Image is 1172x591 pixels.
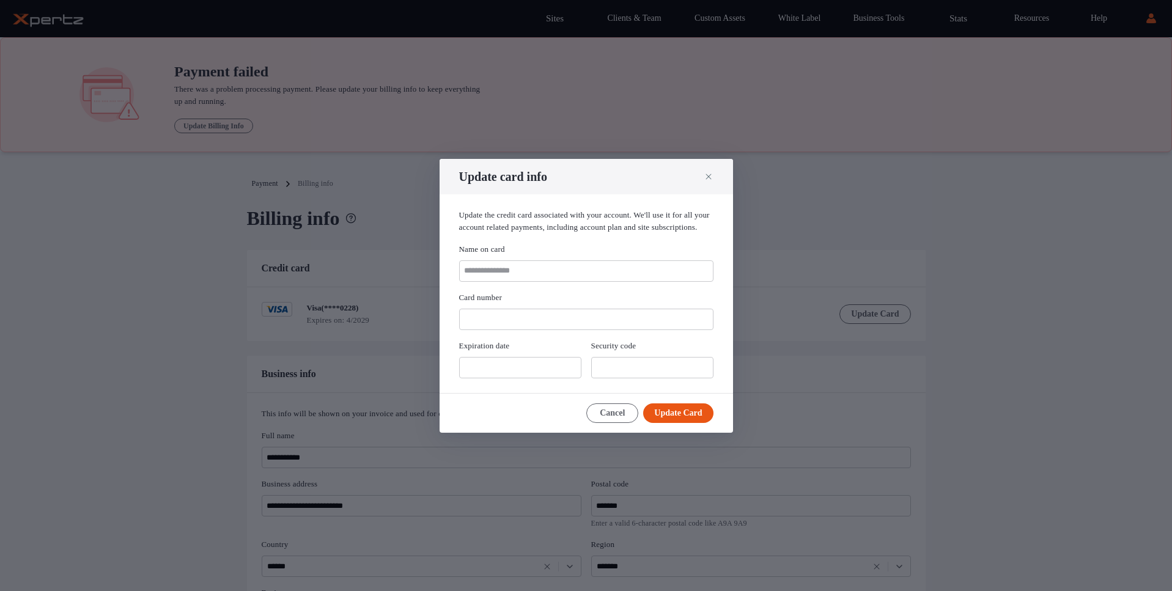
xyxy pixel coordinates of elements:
span: Name on card [459,243,505,255]
iframe: Secure payment input frame [596,322,709,414]
span: Expiration date [459,340,510,352]
iframe: Secure payment input frame [464,274,709,365]
button: Cancel [586,403,638,423]
span: Update the credit card associated with your account. We'll use it for all your account related pa... [459,209,713,233]
span: Update card info [459,169,547,185]
span: Card number [459,292,502,304]
iframe: Secure payment input frame [464,322,577,414]
button: Update Card [643,403,713,423]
